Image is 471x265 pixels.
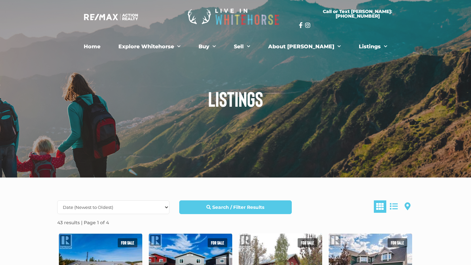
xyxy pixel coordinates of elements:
span: For sale [388,238,407,247]
a: Search / Filter Results [179,200,291,214]
strong: Search / Filter Results [212,204,264,210]
strong: 43 results | Page 1 of 4 [57,220,109,226]
span: For sale [208,238,227,247]
nav: Menu [56,40,415,53]
a: Home [79,40,105,53]
span: For sale [298,238,317,247]
span: Call or Text [PERSON_NAME]: [PHONE_NUMBER] [307,9,408,18]
a: Sell [229,40,255,53]
a: Explore Whitehorse [113,40,185,53]
h1: Listings [52,88,419,109]
span: For sale [118,238,137,247]
a: Buy [194,40,221,53]
a: Listings [354,40,392,53]
a: About [PERSON_NAME] [263,40,346,53]
a: Call or Text [PERSON_NAME]: [PHONE_NUMBER] [299,5,416,22]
